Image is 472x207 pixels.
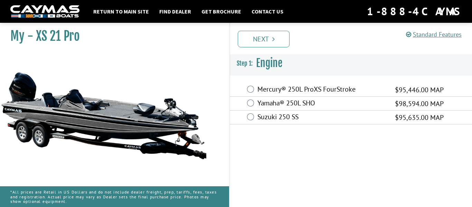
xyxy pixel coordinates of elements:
a: Return to main site [90,7,152,16]
a: Next [238,31,290,47]
a: Find Dealer [156,7,195,16]
a: Get Brochure [198,7,245,16]
h1: My - XS 21 Pro [10,28,212,44]
label: Mercury® 250L ProXS FourStroke [257,85,386,95]
span: $98,594.00 MAP [395,98,444,109]
h3: Engine [230,50,472,76]
a: Contact Us [248,7,287,16]
img: white-logo-c9c8dbefe5ff5ceceb0f0178aa75bf4bb51f6bca0971e226c86eb53dfe498488.png [10,5,79,18]
span: $95,446.00 MAP [395,85,444,95]
p: *All prices are Retail in US Dollars and do not include dealer freight, prep, tariffs, fees, taxe... [10,186,219,207]
span: $95,635.00 MAP [395,112,444,123]
a: Standard Features [406,30,462,38]
label: Suzuki 250 SS [257,113,386,123]
div: 1-888-4CAYMAS [367,4,462,19]
label: Yamaha® 250L SHO [257,99,386,109]
ul: Pagination [236,30,472,47]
